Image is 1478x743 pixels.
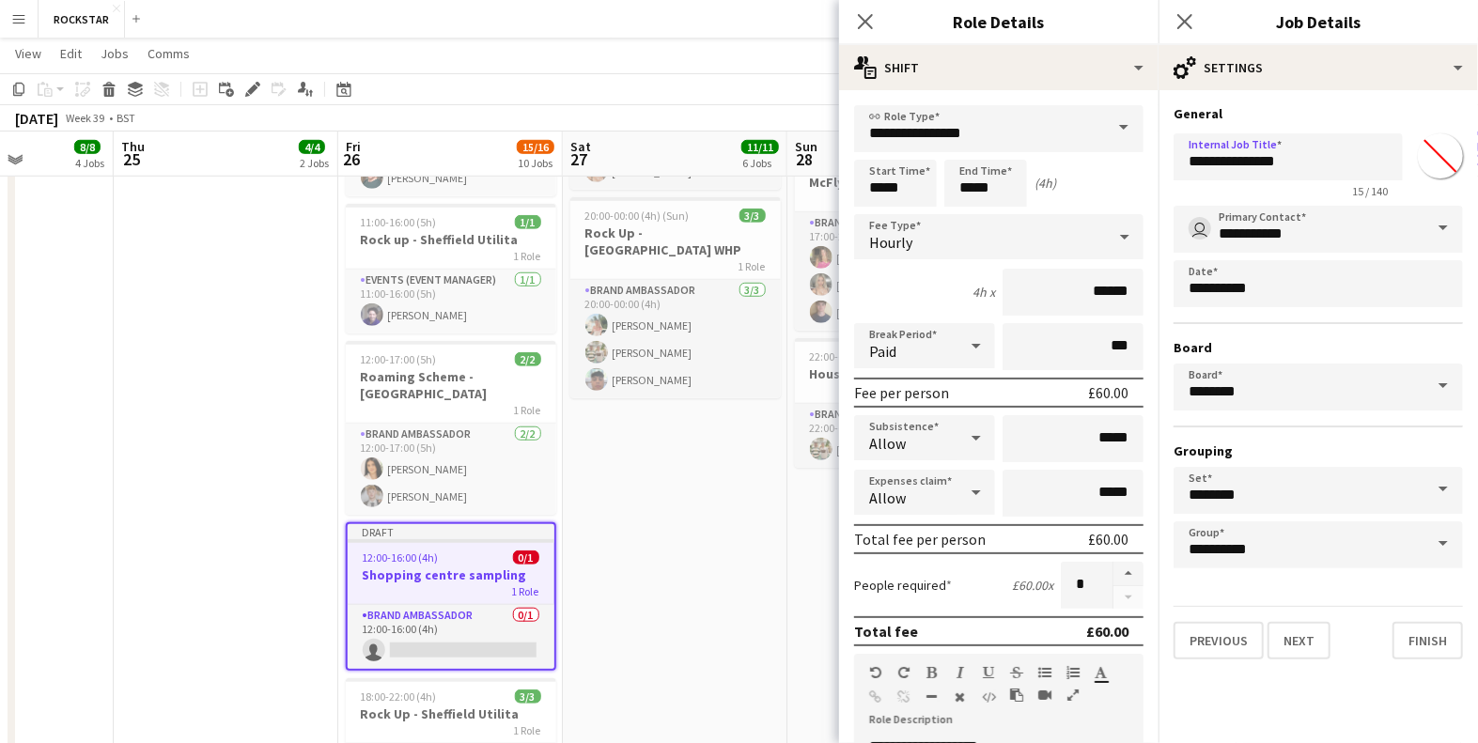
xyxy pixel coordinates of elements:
span: 12:00-17:00 (5h) [361,352,437,366]
app-card-role: Brand Ambassador3/317:00-21:00 (4h)[PERSON_NAME][PERSON_NAME][PERSON_NAME] [795,212,1005,331]
app-job-card: 17:00-21:00 (4h)3/3Rock Up - Leeds Busted vs McFly1 RoleBrand Ambassador3/317:00-21:00 (4h)[PERSO... [795,130,1005,331]
div: BST [117,111,135,125]
span: 1 Role [514,723,541,737]
button: Underline [982,665,995,680]
span: 8/8 [74,140,101,154]
span: 27 [568,148,591,170]
span: Fri [346,138,361,155]
span: 3/3 [739,209,766,223]
button: Italic [954,665,967,680]
span: 15/16 [517,140,554,154]
span: Jobs [101,45,129,62]
h3: Job Details [1159,9,1478,34]
div: 4h x [972,284,995,301]
span: Allow [869,488,906,507]
app-card-role: Brand Ambassador1/122:00-02:00 (4h)[PERSON_NAME] [795,404,1005,468]
label: People required [854,577,952,594]
span: Thu [121,138,145,155]
button: Increase [1113,562,1144,586]
a: View [8,41,49,66]
div: £60.00 [1086,622,1128,641]
div: (4h) [1035,175,1056,192]
span: 26 [343,148,361,170]
button: Text Color [1095,665,1108,680]
span: Sun [795,138,817,155]
button: Ordered List [1066,665,1080,680]
h3: Rock up - Sheffield Utilita [346,231,556,248]
div: [DATE] [15,109,58,128]
button: Undo [869,665,882,680]
h3: Rock Up - Sheffield Utilita [346,705,556,722]
h3: General [1174,105,1463,122]
div: £60.00 x [1012,577,1053,594]
span: Comms [148,45,190,62]
app-job-card: 11:00-16:00 (5h)1/1Rock up - Sheffield Utilita1 RoleEvents (Event Manager)1/111:00-16:00 (5h)[PER... [346,204,556,333]
app-card-role: Brand Ambassador0/112:00-16:00 (4h) [348,605,554,669]
div: 6 Jobs [742,156,778,170]
div: Settings [1159,45,1478,90]
h3: House party sampling [795,365,1005,382]
button: Previous [1174,622,1264,659]
span: 25 [118,148,145,170]
span: 20:00-00:00 (4h) (Sun) [585,209,690,223]
app-card-role: Brand Ambassador2/212:00-17:00 (5h)[PERSON_NAME][PERSON_NAME] [346,424,556,515]
span: 1 Role [512,584,539,598]
button: Clear Formatting [954,689,967,704]
span: Sat [570,138,591,155]
span: Paid [869,342,896,361]
span: 2/2 [515,352,541,366]
span: Week 39 [62,111,109,125]
span: 1/1 [515,215,541,229]
span: 15 / 140 [1337,184,1403,198]
span: 0/1 [513,550,539,565]
span: 12:00-16:00 (4h) [363,550,439,565]
div: Total fee per person [854,530,986,549]
h3: Grouping [1174,442,1463,459]
div: 10 Jobs [518,156,553,170]
button: Unordered List [1038,665,1051,680]
div: £60.00 [1088,383,1128,402]
button: Bold [926,665,939,680]
button: Paste as plain text [1010,688,1023,703]
button: Fullscreen [1066,688,1080,703]
span: 22:00-02:00 (4h) (Mon) [810,349,916,364]
app-job-card: 12:00-17:00 (5h)2/2Roaming Scheme - [GEOGRAPHIC_DATA]1 RoleBrand Ambassador2/212:00-17:00 (5h)[PE... [346,341,556,515]
span: 1 Role [739,259,766,273]
app-job-card: 20:00-00:00 (4h) (Sun)3/3Rock Up - [GEOGRAPHIC_DATA] WHP1 RoleBrand Ambassador3/320:00-00:00 (4h)... [570,197,781,398]
div: 2 Jobs [300,156,329,170]
div: 4 Jobs [75,156,104,170]
button: Insert video [1038,688,1051,703]
button: HTML Code [982,689,995,704]
div: Shift [839,45,1159,90]
h3: Rock Up - [GEOGRAPHIC_DATA] WHP [570,224,781,258]
div: Draft [348,524,554,539]
app-job-card: 22:00-02:00 (4h) (Mon)1/1House party sampling1 RoleBrand Ambassador1/122:00-02:00 (4h)[PERSON_NAME] [795,338,1005,468]
div: Total fee [854,622,918,641]
span: 1 Role [514,403,541,417]
h3: Roaming Scheme - [GEOGRAPHIC_DATA] [346,368,556,402]
app-card-role: Events (Event Manager)1/111:00-16:00 (5h)[PERSON_NAME] [346,270,556,333]
button: Strikethrough [1010,665,1023,680]
button: ROCKSTAR [39,1,125,38]
span: 11/11 [741,140,779,154]
div: Fee per person [854,383,949,402]
h3: Shopping centre sampling [348,566,554,583]
app-job-card: Draft12:00-16:00 (4h)0/1Shopping centre sampling1 RoleBrand Ambassador0/112:00-16:00 (4h) [346,522,556,671]
a: Edit [53,41,89,66]
span: 28 [792,148,817,170]
span: 11:00-16:00 (5h) [361,215,437,229]
span: 1 Role [514,249,541,263]
span: 18:00-22:00 (4h) [361,689,437,704]
span: Edit [60,45,82,62]
app-card-role: Brand Ambassador3/320:00-00:00 (4h)[PERSON_NAME][PERSON_NAME][PERSON_NAME] [570,280,781,398]
span: Allow [869,434,906,453]
span: View [15,45,41,62]
button: Finish [1392,622,1463,659]
button: Horizontal Line [926,689,939,704]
